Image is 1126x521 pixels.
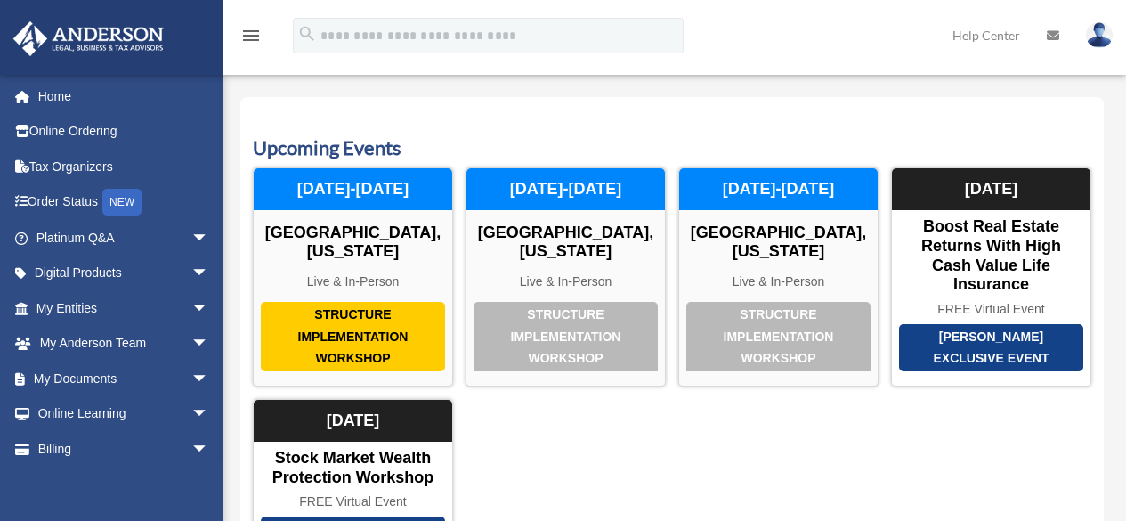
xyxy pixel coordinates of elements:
[191,256,227,292] span: arrow_drop_down
[191,326,227,362] span: arrow_drop_down
[12,78,236,114] a: Home
[253,167,453,387] a: Structure Implementation Workshop [GEOGRAPHIC_DATA], [US_STATE] Live & In-Person [DATE]-[DATE]
[254,449,452,487] div: Stock Market Wealth Protection Workshop
[892,168,1090,211] div: [DATE]
[466,167,666,387] a: Structure Implementation Workshop [GEOGRAPHIC_DATA], [US_STATE] Live & In-Person [DATE]-[DATE]
[8,21,169,56] img: Anderson Advisors Platinum Portal
[892,217,1090,294] div: Boost Real Estate Returns with High Cash Value Life Insurance
[899,324,1083,371] div: [PERSON_NAME] Exclusive Event
[253,134,1091,162] h3: Upcoming Events
[892,302,1090,317] div: FREE Virtual Event
[12,220,236,256] a: Platinum Q&Aarrow_drop_down
[254,224,452,262] div: [GEOGRAPHIC_DATA], [US_STATE]
[254,168,452,211] div: [DATE]-[DATE]
[12,326,236,362] a: My Anderson Teamarrow_drop_down
[12,361,236,396] a: My Documentsarrow_drop_down
[679,168,878,211] div: [DATE]-[DATE]
[191,361,227,397] span: arrow_drop_down
[466,274,665,289] div: Live & In-Person
[466,224,665,262] div: [GEOGRAPHIC_DATA], [US_STATE]
[297,24,317,44] i: search
[678,167,879,387] a: Structure Implementation Workshop [GEOGRAPHIC_DATA], [US_STATE] Live & In-Person [DATE]-[DATE]
[191,220,227,256] span: arrow_drop_down
[12,396,236,432] a: Online Learningarrow_drop_down
[102,189,142,216] div: NEW
[240,31,262,46] a: menu
[1086,22,1113,48] img: User Pic
[12,149,236,184] a: Tax Organizers
[254,494,452,509] div: FREE Virtual Event
[191,431,227,468] span: arrow_drop_down
[12,184,236,221] a: Order StatusNEW
[891,167,1091,387] a: [PERSON_NAME] Exclusive Event Boost Real Estate Returns with High Cash Value Life Insurance FREE ...
[240,25,262,46] i: menu
[679,274,878,289] div: Live & In-Person
[474,302,658,371] div: Structure Implementation Workshop
[12,114,236,150] a: Online Ordering
[12,256,236,291] a: Digital Productsarrow_drop_down
[12,290,236,326] a: My Entitiesarrow_drop_down
[261,302,445,371] div: Structure Implementation Workshop
[191,290,227,327] span: arrow_drop_down
[686,302,871,371] div: Structure Implementation Workshop
[254,400,452,443] div: [DATE]
[679,224,878,262] div: [GEOGRAPHIC_DATA], [US_STATE]
[466,168,665,211] div: [DATE]-[DATE]
[254,274,452,289] div: Live & In-Person
[12,431,236,467] a: Billingarrow_drop_down
[191,396,227,433] span: arrow_drop_down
